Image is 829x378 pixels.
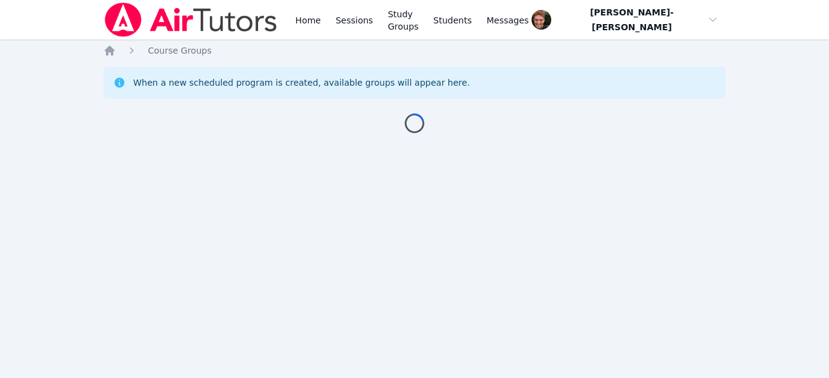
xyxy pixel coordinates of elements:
span: Course Groups [148,46,211,55]
a: Course Groups [148,44,211,57]
div: When a new scheduled program is created, available groups will appear here. [133,76,470,89]
img: Air Tutors [103,2,278,37]
span: Messages [487,14,529,27]
nav: Breadcrumb [103,44,726,57]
